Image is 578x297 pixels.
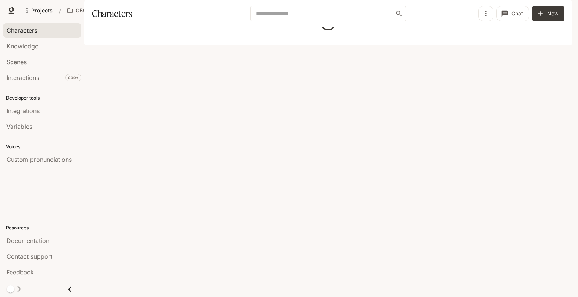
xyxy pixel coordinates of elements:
div: / [56,7,64,15]
button: All workspaces [64,3,124,18]
p: CES AI Demos [76,8,112,14]
button: Chat [496,6,529,21]
button: New [532,6,564,21]
a: Go to projects [20,3,56,18]
span: Projects [31,8,53,14]
h1: Characters [92,6,132,21]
